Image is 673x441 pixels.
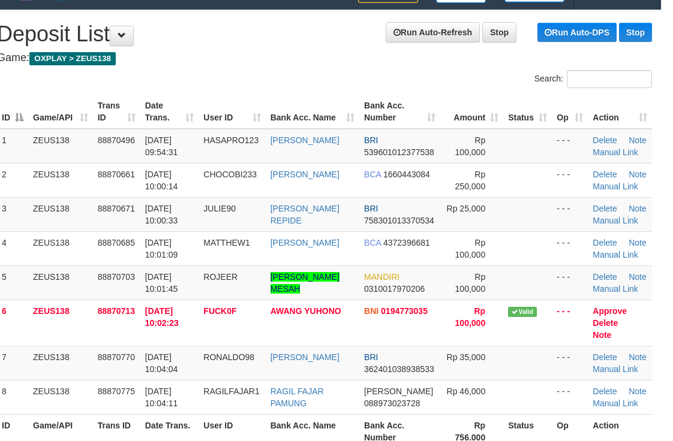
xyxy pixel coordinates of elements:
th: Op: activate to sort column ascending [552,95,588,129]
span: RONALDO98 [203,352,254,362]
span: Rp 35,000 [447,352,486,362]
a: Delete [593,272,617,282]
a: AWANG YUHONO [271,306,341,316]
span: MATTHEW1 [203,238,250,247]
a: Manual Link [593,147,638,157]
span: Copy 1660443084 to clipboard [383,170,430,179]
td: ZEUS138 [28,346,93,380]
span: Copy 758301013370534 to clipboard [364,216,434,225]
span: BCA [364,170,381,179]
span: BRI [364,135,378,145]
span: [DATE] 10:01:09 [145,238,178,259]
span: CHOCOBI233 [203,170,257,179]
td: ZEUS138 [28,300,93,346]
a: Delete [593,170,617,179]
td: - - - [552,380,588,414]
a: [PERSON_NAME] [271,352,339,362]
a: Run Auto-Refresh [386,22,480,43]
td: - - - [552,231,588,265]
span: ROJEER [203,272,238,282]
a: Delete [593,318,618,328]
span: Rp 100,000 [455,272,486,294]
th: Date Trans.: activate to sort column ascending [140,95,199,129]
span: Copy 0310017970206 to clipboard [364,284,425,294]
span: Copy 4372396681 to clipboard [383,238,430,247]
span: Copy 0194773035 to clipboard [381,306,428,316]
span: Rp 100,000 [455,238,486,259]
td: ZEUS138 [28,380,93,414]
th: Amount: activate to sort column ascending [440,95,503,129]
span: Copy 362401038938533 to clipboard [364,364,434,374]
span: JULIE90 [203,204,236,213]
a: [PERSON_NAME] REPIDE [271,204,339,225]
span: 88870770 [98,352,135,362]
a: Delete [593,238,617,247]
th: User ID: activate to sort column ascending [199,95,265,129]
span: [DATE] 10:04:04 [145,352,178,374]
a: Manual Link [593,364,638,374]
td: - - - [552,346,588,380]
a: Delete [593,386,617,396]
a: Stop [619,23,652,42]
a: Note [629,238,647,247]
span: RAGILFAJAR1 [203,386,259,396]
span: 88870685 [98,238,135,247]
a: Manual Link [593,182,638,191]
th: Status: activate to sort column ascending [503,95,552,129]
th: Game/API: activate to sort column ascending [28,95,93,129]
a: Delete [593,135,617,145]
span: 88870496 [98,135,135,145]
a: Approve [593,306,627,316]
span: Rp 250,000 [455,170,486,191]
label: Search: [534,70,652,88]
span: Rp 100,000 [455,306,486,328]
span: 88870671 [98,204,135,213]
span: Valid transaction [508,307,537,317]
span: [DATE] 10:00:14 [145,170,178,191]
a: Delete [593,204,617,213]
th: Bank Acc. Number: activate to sort column ascending [359,95,440,129]
td: - - - [552,300,588,346]
span: BNI [364,306,378,316]
a: Note [629,204,647,213]
span: Copy 539601012377538 to clipboard [364,147,434,157]
span: 88870703 [98,272,135,282]
a: Note [629,170,647,179]
span: [DATE] 10:00:33 [145,204,178,225]
a: [PERSON_NAME] [271,135,339,145]
th: Action: activate to sort column ascending [588,95,652,129]
td: - - - [552,197,588,231]
a: [PERSON_NAME] [271,170,339,179]
input: Search: [567,70,652,88]
span: OXPLAY > ZEUS138 [29,52,116,65]
td: ZEUS138 [28,231,93,265]
a: Stop [482,22,516,43]
td: - - - [552,265,588,300]
td: - - - [552,163,588,197]
span: MANDIRI [364,272,399,282]
span: [DATE] 10:01:45 [145,272,178,294]
td: ZEUS138 [28,129,93,164]
a: Manual Link [593,398,638,408]
span: Rp 46,000 [447,386,486,396]
td: - - - [552,129,588,164]
a: Note [629,135,647,145]
span: Rp 100,000 [455,135,486,157]
a: Manual Link [593,250,638,259]
a: Note [629,272,647,282]
td: ZEUS138 [28,197,93,231]
a: Manual Link [593,284,638,294]
span: [PERSON_NAME] [364,386,433,396]
a: [PERSON_NAME] [271,238,339,247]
span: HASAPRO123 [203,135,259,145]
a: Note [629,386,647,396]
span: 88870775 [98,386,135,396]
span: 88870661 [98,170,135,179]
span: Rp 25,000 [447,204,486,213]
a: Delete [593,352,617,362]
span: [DATE] 10:04:11 [145,386,178,408]
a: RAGIL FAJAR PAMUNG [271,386,324,408]
a: Manual Link [593,216,638,225]
a: Note [593,330,611,340]
span: 88870713 [98,306,135,316]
